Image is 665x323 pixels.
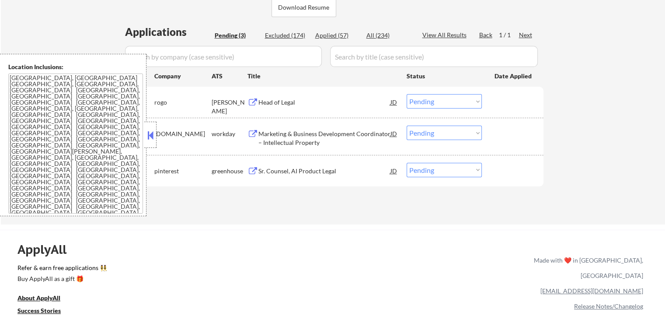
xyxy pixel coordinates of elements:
[315,31,359,40] div: Applied (57)
[17,265,351,274] a: Refer & earn free applications 👯‍♀️
[258,167,390,176] div: Sr. Counsel, AI Product Legal
[154,72,212,81] div: Company
[540,287,643,295] a: [EMAIL_ADDRESS][DOMAIN_NAME]
[212,130,247,138] div: workday
[407,68,482,84] div: Status
[574,302,643,310] a: Release Notes/Changelog
[530,253,643,283] div: Made with ❤️ in [GEOGRAPHIC_DATA], [GEOGRAPHIC_DATA]
[17,306,73,317] a: Success Stories
[247,72,398,81] div: Title
[125,46,322,67] input: Search by company (case sensitive)
[17,242,77,257] div: ApplyAll
[499,31,519,39] div: 1 / 1
[212,167,247,176] div: greenhouse
[17,293,73,304] a: About ApplyAll
[479,31,493,39] div: Back
[330,46,538,67] input: Search by title (case sensitive)
[390,163,398,179] div: JD
[17,274,105,285] a: Buy ApplyAll as a gift 🎁
[212,72,247,81] div: ATS
[212,98,247,115] div: [PERSON_NAME]
[215,31,258,40] div: Pending (3)
[154,130,212,138] div: [DOMAIN_NAME]
[17,276,105,282] div: Buy ApplyAll as a gift 🎁
[154,98,212,107] div: rogo
[390,126,398,141] div: JD
[258,130,390,147] div: Marketing & Business Development Coordinator – Intellectual Property
[390,94,398,110] div: JD
[265,31,309,40] div: Excluded (174)
[8,63,143,71] div: Location Inclusions:
[519,31,533,39] div: Next
[366,31,410,40] div: All (234)
[125,27,212,37] div: Applications
[17,307,61,314] u: Success Stories
[17,294,60,302] u: About ApplyAll
[154,167,212,176] div: pinterest
[258,98,390,107] div: Head of Legal
[422,31,469,39] div: View All Results
[494,72,533,81] div: Date Applied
